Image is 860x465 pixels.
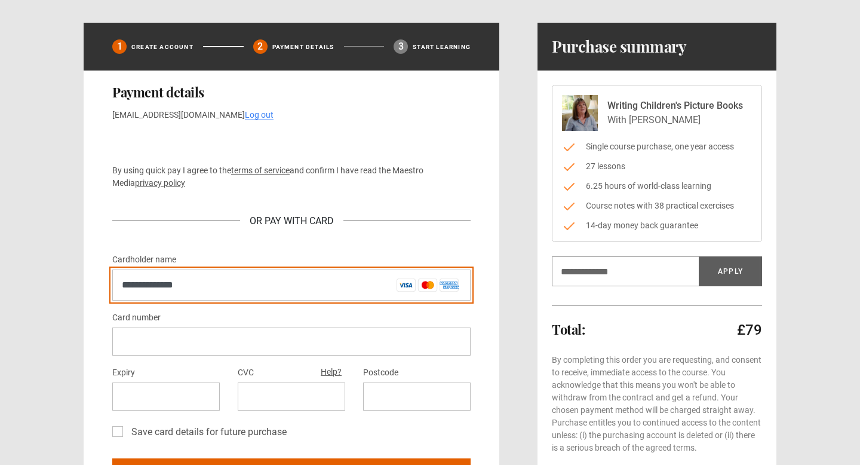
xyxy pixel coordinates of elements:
p: With [PERSON_NAME] [607,113,743,127]
a: terms of service [231,166,290,175]
label: Cardholder name [112,253,176,267]
p: Start learning [413,42,471,51]
button: Apply [699,256,762,286]
h1: Purchase summary [552,37,686,56]
iframe: Secure postal code input frame [373,391,461,402]
h2: Total: [552,322,585,336]
iframe: Secure expiration date input frame [122,391,210,402]
li: 27 lessons [562,160,752,173]
div: 2 [253,39,268,54]
p: Writing Children's Picture Books [607,99,743,113]
button: Help? [317,365,345,380]
label: Expiry [112,366,135,380]
iframe: Secure CVC input frame [247,391,336,402]
li: Single course purchase, one year access [562,140,752,153]
a: privacy policy [135,178,185,188]
div: 1 [112,39,127,54]
div: 3 [394,39,408,54]
p: By completing this order you are requesting, and consent to receive, immediate access to the cour... [552,354,762,454]
p: £79 [737,320,762,339]
label: CVC [238,366,254,380]
iframe: Secure payment button frame [112,131,471,155]
h2: Payment details [112,85,471,99]
a: Log out [245,110,274,120]
div: Or Pay With Card [240,214,343,228]
p: By using quick pay I agree to the and confirm I have read the Maestro Media [112,164,471,189]
li: 6.25 hours of world-class learning [562,180,752,192]
iframe: Secure card number input frame [122,336,461,347]
label: Card number [112,311,161,325]
li: 14-day money back guarantee [562,219,752,232]
label: Postcode [363,366,398,380]
p: Create Account [131,42,193,51]
p: Payment details [272,42,334,51]
label: Save card details for future purchase [127,425,287,439]
li: Course notes with 38 practical exercises [562,200,752,212]
p: [EMAIL_ADDRESS][DOMAIN_NAME] [112,109,471,121]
